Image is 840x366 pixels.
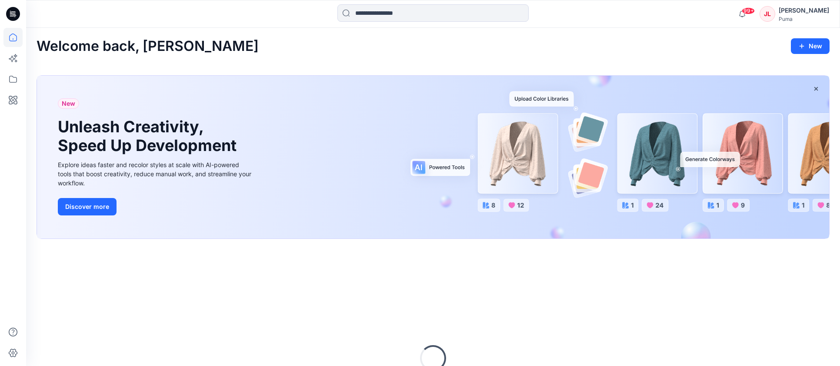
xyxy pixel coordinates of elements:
button: Discover more [58,198,117,215]
span: New [62,98,75,109]
span: 99+ [742,7,755,14]
div: [PERSON_NAME] [779,5,829,16]
div: JL [760,6,775,22]
button: New [791,38,830,54]
div: Explore ideas faster and recolor styles at scale with AI-powered tools that boost creativity, red... [58,160,253,188]
a: Discover more [58,198,253,215]
h2: Welcome back, [PERSON_NAME] [37,38,259,54]
h1: Unleash Creativity, Speed Up Development [58,118,240,155]
div: Puma [779,16,829,22]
